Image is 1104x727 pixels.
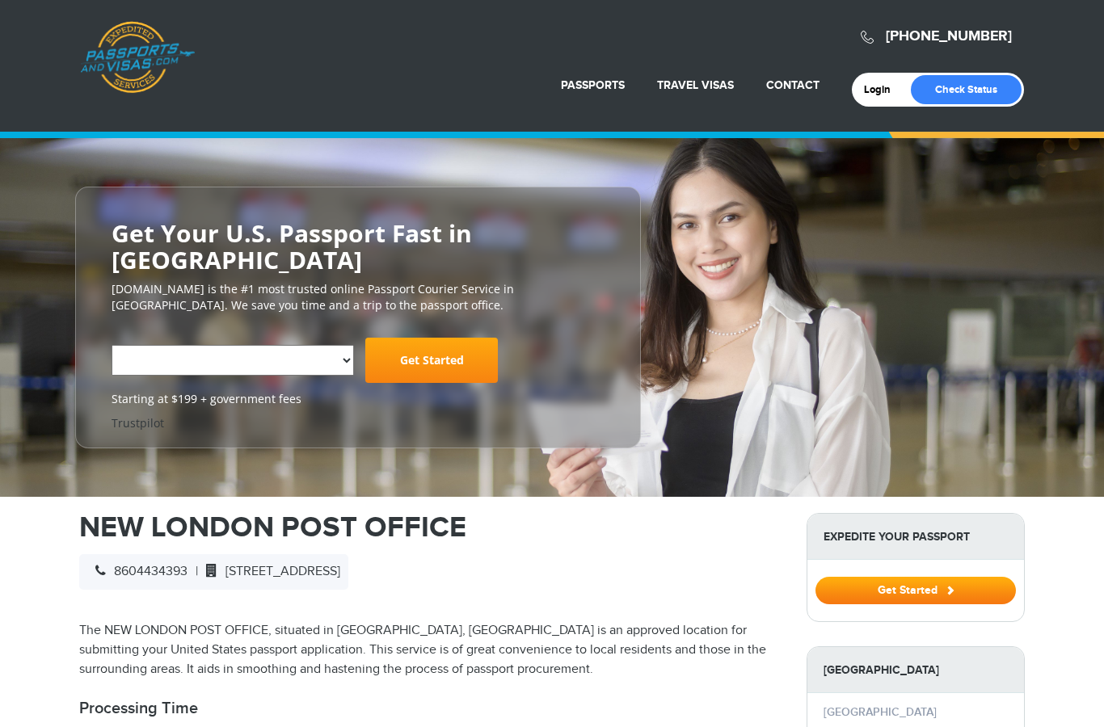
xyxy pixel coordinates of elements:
[886,27,1012,45] a: [PHONE_NUMBER]
[365,338,498,383] a: Get Started
[112,415,164,431] a: Trustpilot
[864,83,902,96] a: Login
[815,583,1016,596] a: Get Started
[198,564,340,579] span: [STREET_ADDRESS]
[79,554,348,590] div: |
[87,564,188,579] span: 8604434393
[766,78,820,92] a: Contact
[657,78,734,92] a: Travel Visas
[79,513,782,542] h1: NEW LONDON POST OFFICE
[112,391,605,407] span: Starting at $199 + government fees
[79,621,782,679] p: The NEW LONDON POST OFFICE, situated in [GEOGRAPHIC_DATA], [GEOGRAPHIC_DATA] is an approved locat...
[824,705,937,719] a: [GEOGRAPHIC_DATA]
[112,281,605,313] p: [DOMAIN_NAME] is the #1 most trusted online Passport Courier Service in [GEOGRAPHIC_DATA]. We sav...
[112,220,605,273] h2: Get Your U.S. Passport Fast in [GEOGRAPHIC_DATA]
[561,78,625,92] a: Passports
[807,514,1024,560] strong: Expedite Your Passport
[79,699,782,718] h2: Processing Time
[911,75,1022,104] a: Check Status
[80,21,195,94] a: Passports & [DOMAIN_NAME]
[807,647,1024,693] strong: [GEOGRAPHIC_DATA]
[815,577,1016,604] button: Get Started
